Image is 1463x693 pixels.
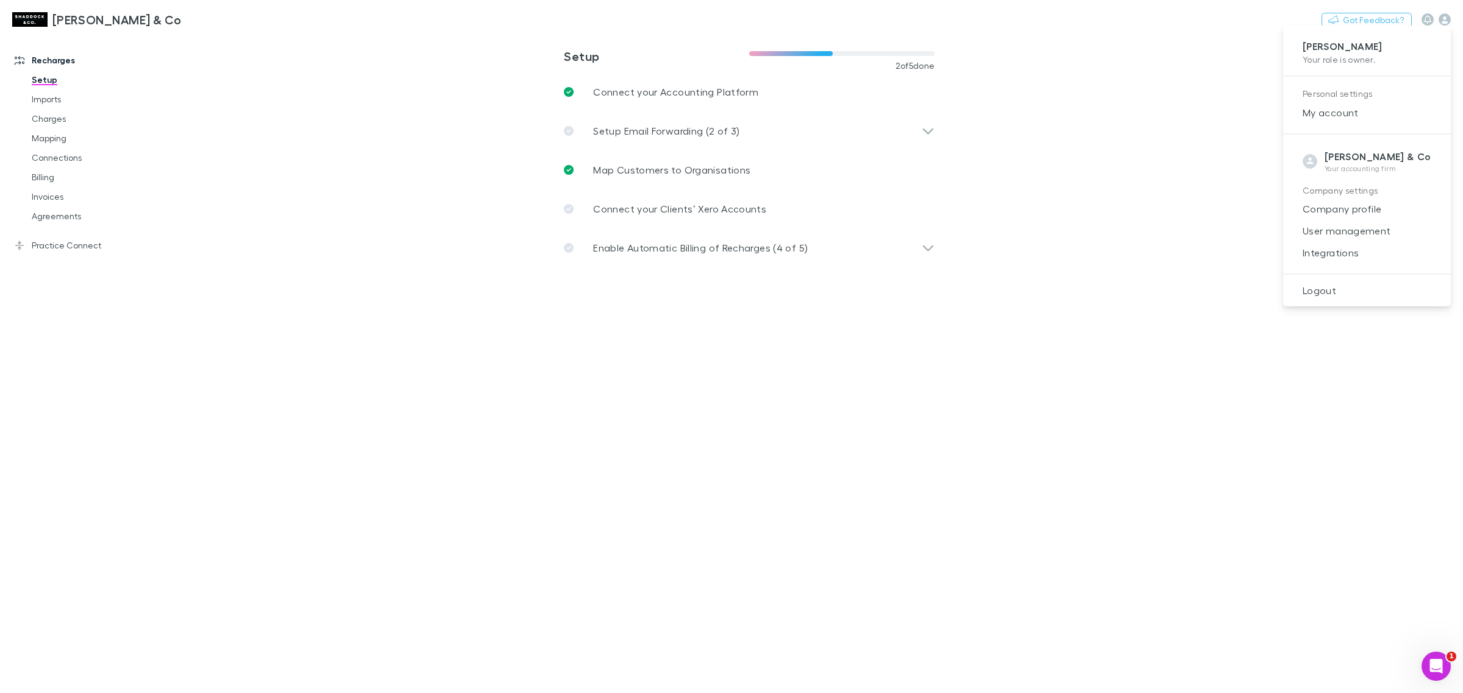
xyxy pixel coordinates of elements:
[1293,202,1441,216] span: Company profile
[1293,283,1441,298] span: Logout
[1447,652,1456,661] span: 1
[1303,53,1431,66] p: Your role is owner .
[1293,245,1441,260] span: Integrations
[1325,150,1431,163] strong: [PERSON_NAME] & Co
[1303,183,1431,199] p: Company settings
[1422,652,1451,681] iframe: Intercom live chat
[1303,40,1431,53] p: [PERSON_NAME]
[1293,223,1441,238] span: User management
[1293,105,1441,120] span: My account
[1325,164,1431,174] p: Your accounting firm
[1303,86,1431,102] p: Personal settings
